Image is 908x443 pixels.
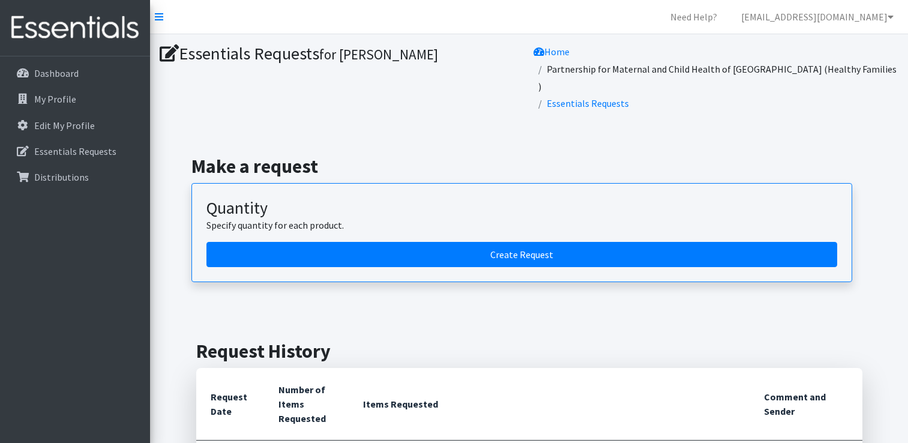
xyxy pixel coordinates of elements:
a: Home [534,46,570,58]
p: Distributions [34,171,89,183]
th: Items Requested [349,368,750,441]
th: Comment and Sender [750,368,862,441]
a: Dashboard [5,61,145,85]
h2: Request History [196,340,862,363]
a: Need Help? [661,5,727,29]
p: Specify quantity for each product. [206,218,837,232]
h1: Essentials Requests [160,43,525,64]
p: Essentials Requests [34,145,116,157]
a: Edit My Profile [5,113,145,137]
a: Essentials Requests [547,97,629,109]
p: Dashboard [34,67,79,79]
th: Request Date [196,368,264,441]
th: Number of Items Requested [264,368,349,441]
p: My Profile [34,93,76,105]
a: My Profile [5,87,145,111]
a: [EMAIL_ADDRESS][DOMAIN_NAME] [732,5,903,29]
small: for [PERSON_NAME] [319,46,438,63]
p: Edit My Profile [34,119,95,131]
a: Create a request by quantity [206,242,837,267]
a: Distributions [5,165,145,189]
h2: Make a request [191,155,867,178]
a: Partnership for Maternal and Child Health of [GEOGRAPHIC_DATA] (Healthy Families ) [538,63,897,92]
img: HumanEssentials [5,8,145,48]
h3: Quantity [206,198,837,218]
a: Essentials Requests [5,139,145,163]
